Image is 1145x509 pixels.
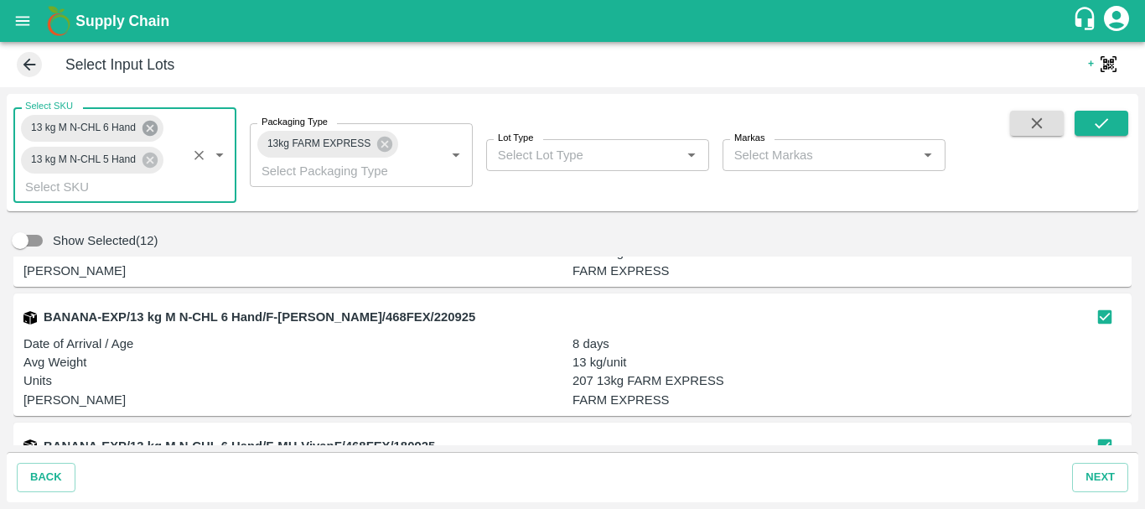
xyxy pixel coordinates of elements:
[572,353,1122,371] p: 13 kg/unit
[257,135,381,153] span: 13kg FARM EXPRESS
[917,144,939,166] button: Open
[23,371,572,390] p: Units
[21,115,163,142] div: 13 kg M N-CHL 6 Hand
[53,231,158,250] span: Show Selected(12)
[44,439,435,453] b: BANANA-EXP/13 kg M N-CHL 6 Hand/F-MH-VivanF/468FEX/180925
[23,311,37,325] img: box
[3,2,42,40] button: open drawer
[1075,52,1128,76] button: +
[681,144,702,166] button: Open
[257,131,398,158] div: 13kg FARM EXPRESS
[491,144,676,166] input: Select Lot Type
[21,147,163,174] div: 13 kg M N-CHL 5 Hand
[572,371,1122,390] p: 207 13kg FARM EXPRESS
[21,151,146,169] span: 13 kg M N-CHL 5 Hand
[23,353,572,371] p: Avg Weight
[734,132,765,145] label: Markas
[23,335,572,353] p: Date of Arrival / Age
[572,335,1122,353] p: 8 days
[445,144,467,166] button: Open
[498,132,534,145] label: Lot Type
[1072,6,1101,36] div: customer-support
[23,391,572,409] p: [PERSON_NAME]
[1072,463,1128,492] button: next
[75,9,1072,33] a: Supply Chain
[23,439,37,453] img: box
[25,100,73,113] label: Select SKU
[21,119,146,137] span: 13 kg M N-CHL 6 Hand
[65,53,174,76] h6: Select Input Lots
[17,463,75,492] button: back
[572,262,1122,280] p: FARM EXPRESS
[188,144,210,167] button: Clear
[262,116,328,129] label: Packaging Type
[572,391,1122,409] p: FARM EXPRESS
[18,176,182,198] input: Select SKU
[1101,3,1132,39] div: account of current user
[75,13,169,29] b: Supply Chain
[42,4,75,38] img: logo
[209,144,231,166] button: Open
[23,262,572,280] p: [PERSON_NAME]
[255,160,418,182] input: Select Packaging Type
[728,144,913,166] input: Select Markas
[44,310,475,324] b: BANANA-EXP/13 kg M N-CHL 6 Hand/F-[PERSON_NAME]/468FEX/220925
